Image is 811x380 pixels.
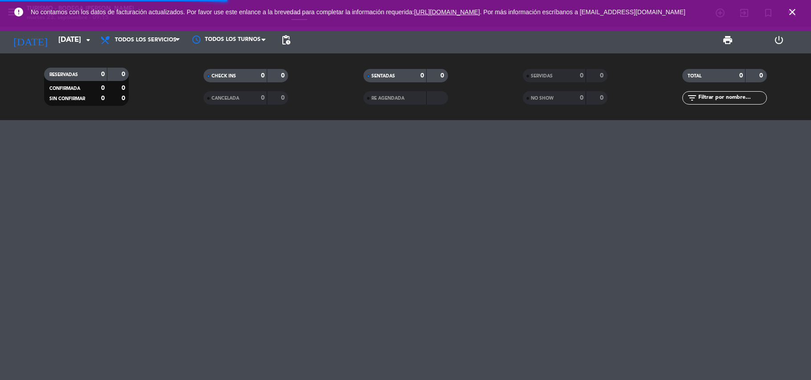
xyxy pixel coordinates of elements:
i: power_settings_new [774,35,784,45]
span: Todos los servicios [115,37,176,43]
span: CHECK INS [212,74,236,78]
span: No contamos con los datos de facturación actualizados. Por favor use este enlance a la brevedad p... [31,8,685,16]
strong: 0 [101,95,105,101]
strong: 0 [261,95,265,101]
span: RESERVADAS [49,73,78,77]
i: [DATE] [7,30,54,50]
i: filter_list [687,93,697,103]
strong: 0 [281,73,286,79]
span: print [722,35,733,45]
span: TOTAL [688,74,701,78]
strong: 0 [122,85,127,91]
span: RE AGENDADA [371,96,404,101]
strong: 0 [261,73,265,79]
strong: 0 [122,95,127,101]
strong: 0 [759,73,765,79]
input: Filtrar por nombre... [697,93,766,103]
span: pending_actions [281,35,291,45]
a: . Por más información escríbanos a [EMAIL_ADDRESS][DOMAIN_NAME] [480,8,685,16]
div: LOG OUT [754,27,804,53]
strong: 0 [739,73,743,79]
span: SENTADAS [371,74,395,78]
span: SIN CONFIRMAR [49,97,85,101]
span: CONFIRMADA [49,86,80,91]
i: error [13,7,24,17]
strong: 0 [122,71,127,77]
span: SERVIDAS [531,74,553,78]
strong: 0 [420,73,424,79]
strong: 0 [580,73,583,79]
i: close [787,7,798,17]
span: CANCELADA [212,96,239,101]
strong: 0 [281,95,286,101]
a: [URL][DOMAIN_NAME] [414,8,480,16]
strong: 0 [580,95,583,101]
i: arrow_drop_down [83,35,94,45]
strong: 0 [600,95,605,101]
strong: 0 [101,85,105,91]
strong: 0 [600,73,605,79]
span: NO SHOW [531,96,554,101]
strong: 0 [101,71,105,77]
strong: 0 [440,73,446,79]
